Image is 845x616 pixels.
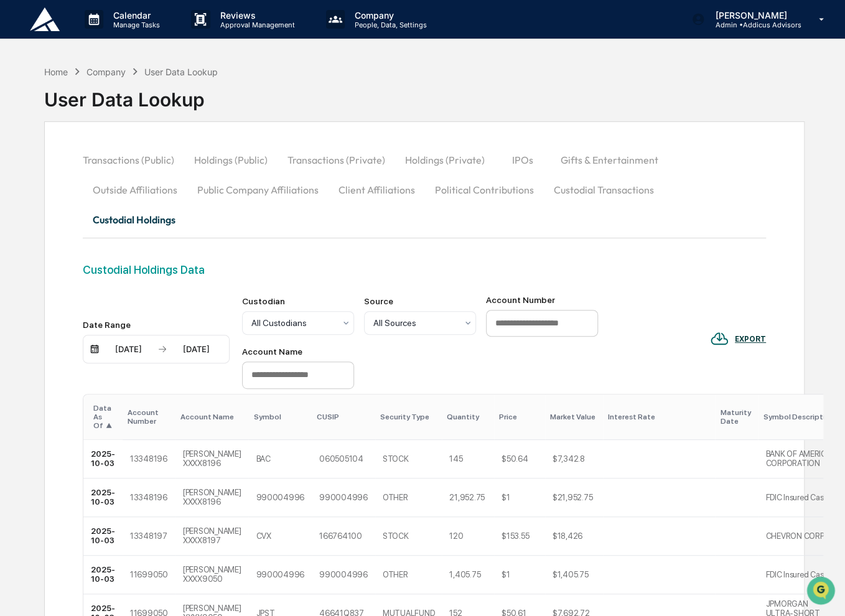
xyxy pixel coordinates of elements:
button: Holdings (Private) [395,145,495,175]
td: CVX [248,517,312,556]
button: Outside Affiliations [83,175,187,205]
a: 🔎Data Lookup [7,273,83,295]
div: Account Number [128,408,170,426]
div: Account Name [242,347,354,357]
td: 13348197 [123,517,175,556]
div: [DATE] [102,344,155,354]
img: EXPORT [710,329,729,348]
td: $1 [494,556,545,594]
div: Account Number [486,295,598,305]
span: Preclearance [25,254,80,266]
td: 990004996 [248,556,312,594]
iframe: Open customer support [805,575,839,609]
td: 2025-10-03 [83,556,123,594]
button: See all [193,135,226,150]
img: calendar [90,344,100,354]
td: 145 [442,440,494,478]
img: 8933085812038_c878075ebb4cc5468115_72.jpg [26,95,49,117]
button: Gifts & Entertainment [551,145,668,175]
img: Jack Rasmussen [12,190,32,210]
div: User Data Lookup [144,67,218,77]
div: Custodian [242,296,354,306]
div: Symbol Description [763,413,838,421]
td: 166764100 [312,517,375,556]
div: [DATE] [170,344,223,354]
div: Account Name [180,413,244,421]
p: Manage Tasks [103,21,166,29]
td: $1,405.75 [545,556,603,594]
div: 🗄️ [90,255,100,265]
div: User Data Lookup [44,78,218,111]
div: EXPORT [735,335,766,343]
img: 1746055101610-c473b297-6a78-478c-a979-82029cc54cd1 [25,169,35,179]
td: STOCK [375,517,442,556]
span: [PERSON_NAME] [39,202,101,212]
td: BAC [248,440,312,478]
p: How can we help? [12,26,226,45]
td: $1 [494,478,545,517]
div: We're available if you need us! [56,107,171,117]
div: Source [364,296,476,306]
td: $153.55 [494,517,545,556]
div: Company [86,67,126,77]
button: Transactions (Public) [83,145,184,175]
img: arrow right [157,344,167,354]
img: 1746055101610-c473b297-6a78-478c-a979-82029cc54cd1 [25,203,35,213]
div: Symbol [253,413,307,421]
button: Custodial Transactions [544,175,664,205]
td: 21,952.75 [442,478,494,517]
img: 1746055101610-c473b297-6a78-478c-a979-82029cc54cd1 [12,95,35,117]
td: $50.64 [494,440,545,478]
div: Price [499,413,540,421]
td: 060505104 [312,440,375,478]
p: Company [345,10,433,21]
td: [PERSON_NAME] XXXX8196 [175,440,249,478]
p: Calendar [103,10,166,21]
td: 990004996 [312,556,375,594]
td: 1,405.75 [442,556,494,594]
button: Custodial Holdings [83,205,185,235]
td: OTHER [375,478,442,517]
span: • [103,202,108,212]
p: Admin • Addicus Advisors [705,21,801,29]
div: Date Range [83,320,230,330]
td: 2025-10-03 [83,440,123,478]
div: Maturity Date [720,408,753,426]
td: $7,342.8 [545,440,603,478]
td: [PERSON_NAME] XXXX8196 [175,478,249,517]
span: [PERSON_NAME] [39,169,101,179]
button: Holdings (Public) [184,145,278,175]
div: 🔎 [12,279,22,289]
td: $21,952.75 [545,478,603,517]
td: [PERSON_NAME] XXXX9050 [175,556,249,594]
td: CHEVRON CORP [758,517,843,556]
span: Data Lookup [25,278,78,290]
a: 🖐️Preclearance [7,249,85,271]
p: Approval Management [210,21,301,29]
div: Custodial Holdings Data [83,263,766,276]
button: Client Affiliations [329,175,425,205]
button: Transactions (Private) [278,145,395,175]
td: 2025-10-03 [83,517,123,556]
a: 🗄️Attestations [85,249,159,271]
td: 990004996 [312,478,375,517]
td: FDIC Insured Cash [758,478,843,517]
div: secondary tabs example [83,145,766,235]
div: Past conversations [12,138,83,147]
td: OTHER [375,556,442,594]
button: Public Company Affiliations [187,175,329,205]
img: Jack Rasmussen [12,157,32,177]
div: 🖐️ [12,255,22,265]
a: Powered byPylon [88,307,151,317]
td: 990004996 [248,478,312,517]
span: ▲ [106,421,112,430]
span: [DATE] [110,169,136,179]
td: 13348196 [123,478,175,517]
td: 13348196 [123,440,175,478]
td: 2025-10-03 [83,478,123,517]
p: [PERSON_NAME] [705,10,801,21]
div: Market Value [550,413,598,421]
div: Start new chat [56,95,204,107]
